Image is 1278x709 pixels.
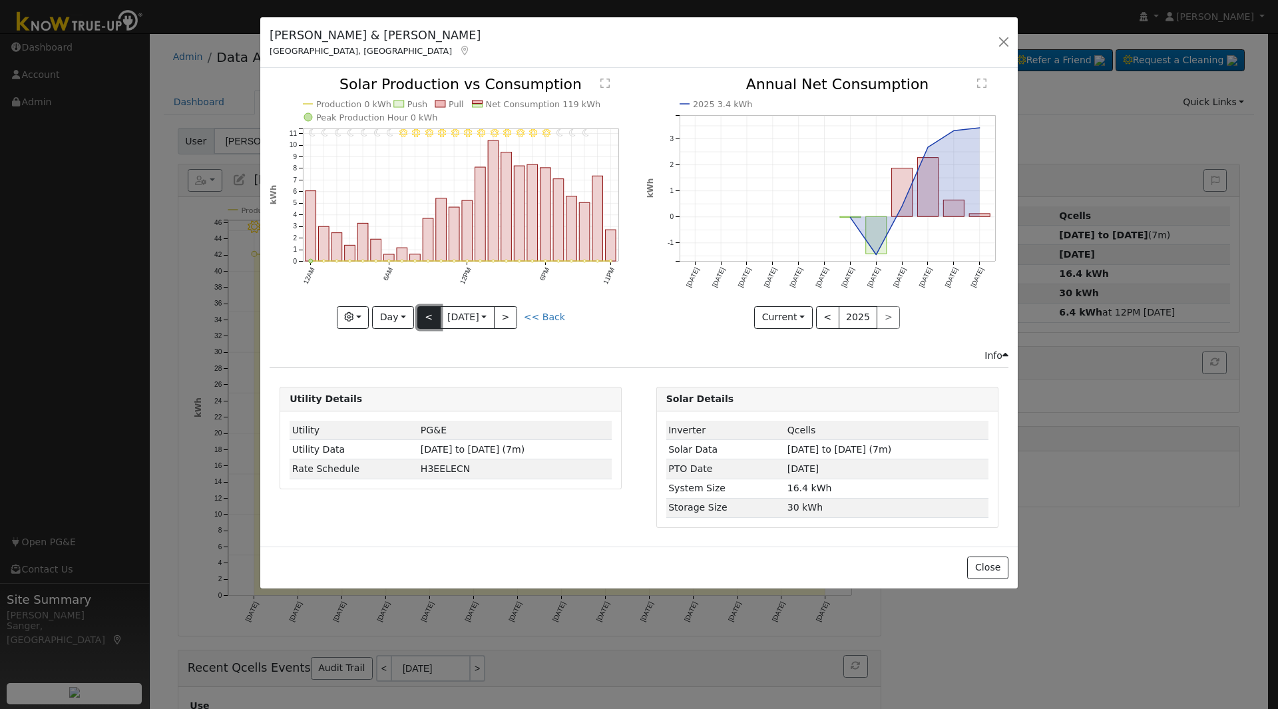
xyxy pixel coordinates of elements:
circle: onclick="" [847,215,853,220]
text: [DATE] [943,266,958,288]
strong: Solar Details [666,393,734,404]
strong: Utility Details [290,393,362,404]
span: [GEOGRAPHIC_DATA], [GEOGRAPHIC_DATA] [270,46,452,56]
button: 2025 [839,306,878,329]
rect: onclick="" [891,168,912,217]
text: [DATE] [814,266,829,288]
rect: onclick="" [866,217,887,254]
text: [DATE] [736,266,751,288]
text: Annual Net Consumption [745,76,929,93]
text: [DATE] [710,266,726,288]
span: 30 kWh [787,502,823,513]
td: PTO Date [666,459,785,479]
td: Solar Data [666,440,785,459]
button: < [816,306,839,329]
span: 16.4 kWh [787,483,832,493]
circle: onclick="" [873,252,879,258]
circle: onclick="" [977,125,982,130]
circle: onclick="" [925,145,931,150]
text:  [977,78,986,89]
text: [DATE] [685,266,700,288]
text: -1 [668,240,674,247]
div: Info [984,349,1008,363]
rect: onclick="" [917,158,938,217]
text: kWh [646,178,655,198]
span: ID: 1240, authorized: 04/30/25 [787,425,816,435]
circle: onclick="" [951,128,957,134]
text: [DATE] [788,266,803,288]
td: Storage Size [666,498,785,517]
a: Map [459,45,471,56]
span: [DATE] [787,463,819,474]
text: 2 [670,161,674,168]
button: Current [754,306,813,329]
span: ID: 17189219, authorized: 08/18/25 [421,425,447,435]
td: Inverter [666,421,785,440]
text: 1 [670,187,674,194]
text: 0 [670,213,674,220]
text: 2025 3.4 kWh [693,99,753,109]
td: Utility Data [290,440,418,459]
text: [DATE] [762,266,777,288]
td: Rate Schedule [290,459,418,479]
span: [DATE] to [DATE] (7m) [787,444,891,455]
rect: onclick="" [943,200,964,217]
text: [DATE] [969,266,984,288]
button: Close [967,557,1008,579]
text: 3 [670,135,674,142]
h5: [PERSON_NAME] & [PERSON_NAME] [270,27,481,44]
td: Utility [290,421,418,440]
span: D [421,463,470,474]
text: [DATE] [917,266,933,288]
text: [DATE] [866,266,881,288]
text: [DATE] [892,266,907,288]
circle: onclick="" [899,204,905,209]
rect: onclick="" [840,217,861,218]
rect: onclick="" [969,214,990,216]
td: System Size [666,479,785,498]
span: [DATE] to [DATE] (7m) [421,444,525,455]
text: [DATE] [840,266,855,288]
